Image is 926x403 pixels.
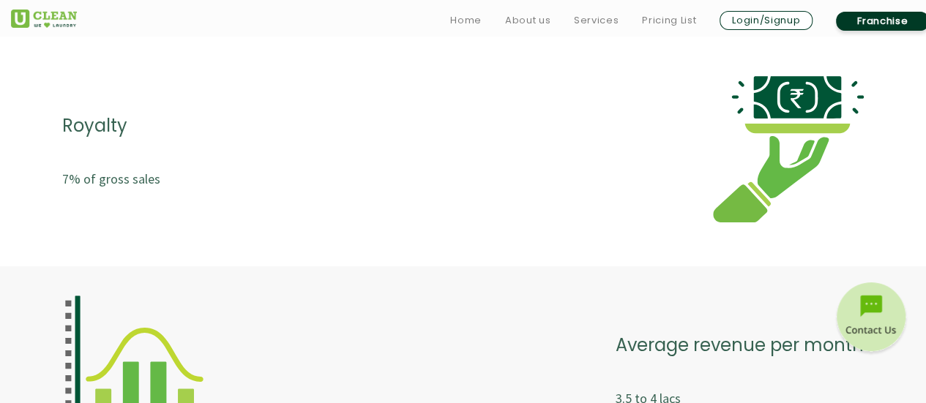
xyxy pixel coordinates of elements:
[720,11,813,30] a: Login/Signup
[642,12,696,29] a: Pricing List
[62,166,160,192] p: 7% of gross sales
[62,107,160,144] p: Royalty
[713,76,864,222] img: investment-img
[616,326,864,364] p: Average revenue per month
[834,282,908,355] img: contact-btn
[11,10,77,28] img: UClean Laundry and Dry Cleaning
[450,12,482,29] a: Home
[574,12,619,29] a: Services
[505,12,550,29] a: About us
